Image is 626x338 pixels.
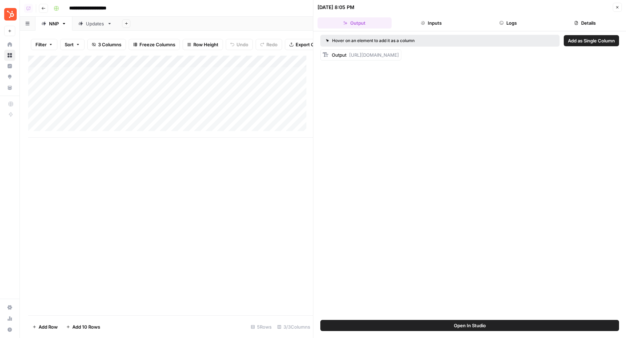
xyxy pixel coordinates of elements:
div: [DATE] 8:05 PM [318,4,354,11]
button: Help + Support [4,324,15,335]
button: Row Height [183,39,223,50]
a: Browse [4,50,15,61]
span: Add Row [39,323,58,330]
button: Add as Single Column [564,35,619,46]
div: Hover on an element to add it as a column [326,38,484,44]
span: Export CSV [296,41,320,48]
span: Sort [65,41,74,48]
button: 3 Columns [87,39,126,50]
button: Details [548,17,622,29]
a: Home [4,39,15,50]
span: Freeze Columns [139,41,175,48]
div: NNP [49,20,59,27]
span: Undo [236,41,248,48]
button: Undo [226,39,253,50]
a: Your Data [4,82,15,93]
div: 3/3 Columns [274,321,313,332]
a: Insights [4,61,15,72]
span: 3 Columns [98,41,121,48]
span: Row Height [193,41,218,48]
button: Output [318,17,392,29]
a: NNP [35,17,72,31]
button: Filter [31,39,57,50]
span: Output [332,52,346,58]
button: Redo [256,39,282,50]
a: Opportunities [4,71,15,82]
button: Add 10 Rows [62,321,104,332]
div: 5 Rows [248,321,274,332]
span: Add as Single Column [568,37,615,44]
button: Open In Studio [320,320,619,331]
a: Updates [72,17,118,31]
span: Add 10 Rows [72,323,100,330]
button: Export CSV [285,39,325,50]
a: Settings [4,302,15,313]
div: Updates [86,20,104,27]
span: Filter [35,41,47,48]
span: [URL][DOMAIN_NAME] [349,52,399,58]
a: Usage [4,313,15,324]
button: Workspace: Blog Content Action Plan [4,6,15,23]
button: Freeze Columns [129,39,180,50]
button: Logs [471,17,545,29]
button: Sort [60,39,85,50]
img: Blog Content Action Plan Logo [4,8,17,21]
button: Inputs [394,17,468,29]
span: Redo [266,41,278,48]
span: Open In Studio [454,322,486,329]
button: Add Row [28,321,62,332]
